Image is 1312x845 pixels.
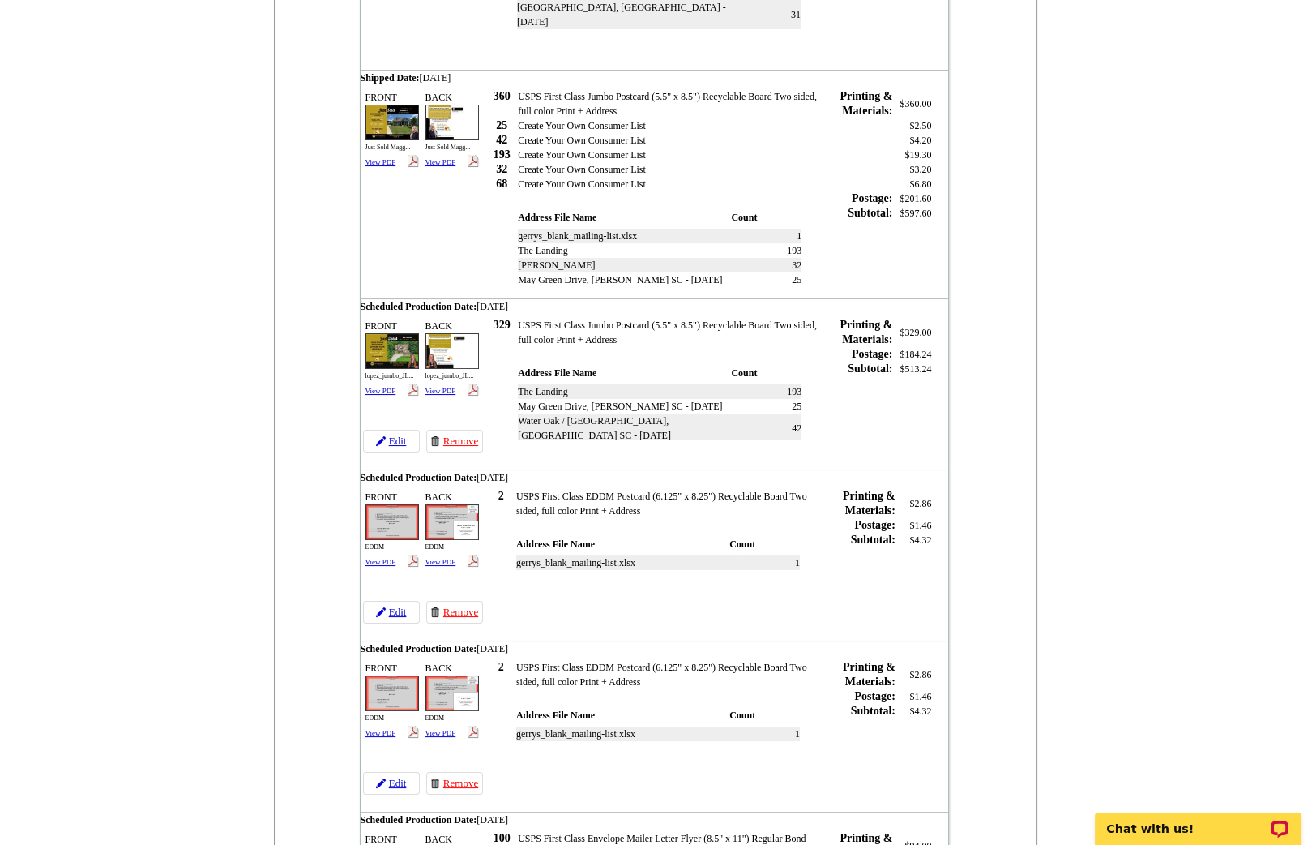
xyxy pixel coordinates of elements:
[518,399,741,414] td: May Green Drive, [PERSON_NAME] SC - [DATE]
[496,178,507,190] strong: 68
[407,555,419,567] img: pdf_logo.png
[518,414,741,443] td: Water Oak / [GEOGRAPHIC_DATA], [GEOGRAPHIC_DATA] SC - [DATE]
[423,88,481,172] div: BACK
[851,705,895,717] strong: Subtotal:
[892,318,931,347] td: $329.00
[518,177,822,191] td: Create Your Own Consumer List
[892,118,931,133] td: $2.50
[426,772,483,795] a: Remove
[425,543,445,551] span: EDDM
[852,348,893,360] strong: Postage:
[363,430,420,453] a: Edit
[518,384,741,399] td: The Landing
[467,555,479,567] img: pdf_logo.png
[361,301,477,312] span: Scheduled Production Date:
[425,676,479,711] img: small-thumb.jpg
[426,601,483,624] a: Remove
[731,210,801,225] th: Count
[425,144,471,151] span: Just Sold Magg...
[516,727,739,741] td: gerrys_blank_mailing-list.xlsx
[365,676,419,711] img: small-thumb.jpg
[741,243,801,258] td: 193
[365,558,396,566] a: View PDF
[892,362,931,440] td: $513.24
[363,487,421,572] div: FRONT
[467,155,479,167] img: pdf_logo.png
[516,537,729,551] th: Address File Name
[840,319,892,345] strong: Printing & Materials:
[361,643,477,654] span: Scheduled Production Date:
[892,191,931,206] td: $201.60
[892,177,931,191] td: $6.80
[425,714,445,722] span: EDDM
[516,555,739,570] td: gerrys_blank_mailing-list.xlsx
[425,504,479,540] img: small-thumb.jpg
[518,118,822,133] td: Create Your Own Consumer List
[365,144,411,151] span: Just Sold Magg...
[376,607,386,617] img: pencil-icon.gif
[840,90,892,117] strong: Printing & Materials:
[423,658,481,743] div: BACK
[731,366,801,380] th: Count
[365,105,419,140] img: small-thumb.jpg
[425,158,456,166] a: View PDF
[365,387,396,395] a: View PDF
[843,661,895,688] strong: Printing & Materials:
[848,362,892,375] strong: Subtotal:
[741,414,801,443] td: 42
[363,658,421,743] div: FRONT
[892,89,931,118] td: $360.00
[895,533,932,611] td: $4.32
[518,258,741,272] td: [PERSON_NAME]
[425,333,479,369] img: small-thumb.jpg
[741,399,801,414] td: 25
[407,155,419,167] img: pdf_logo.png
[518,162,822,177] td: Create Your Own Consumer List
[407,726,419,738] img: pdf_logo.png
[741,272,801,287] td: 25
[467,384,479,396] img: pdf_logo.png
[895,489,932,518] td: $2.86
[365,729,396,737] a: View PDF
[425,372,474,380] span: lopez_jumbo_JL...
[895,704,932,782] td: $4.32
[741,384,801,399] td: 193
[361,299,948,314] td: [DATE]
[729,708,800,723] th: Count
[425,105,479,140] img: small-thumb.jpg
[425,387,456,395] a: View PDF
[361,814,477,826] span: Scheduled Production Date:
[423,316,481,401] div: BACK
[430,779,440,788] img: trashcan-icon.gif
[365,543,385,551] span: EDDM
[363,316,421,401] div: FRONT
[430,607,440,617] img: trashcan-icon.gif
[518,89,822,118] td: USPS First Class Jumbo Postcard (5.5" x 8.5") Recyclable Board Two sided, full color Print + Address
[518,272,741,287] td: May Green Drive, [PERSON_NAME] SC - [DATE]
[848,207,892,219] strong: Subtotal:
[425,729,456,737] a: View PDF
[518,229,741,243] td: gerrys_blank_mailing-list.xlsx
[467,726,479,738] img: pdf_logo.png
[425,558,456,566] a: View PDF
[516,708,729,723] th: Address File Name
[494,148,511,161] strong: 193
[363,772,420,795] a: Edit
[739,555,800,570] td: 1
[741,229,801,243] td: 1
[895,689,932,704] td: $1.46
[518,318,822,347] td: USPS First Class Jumbo Postcard (5.5" x 8.5") Recyclable Board Two sided, full color Print + Address
[361,813,948,827] td: [DATE]
[361,71,948,85] td: [DATE]
[496,134,507,146] strong: 42
[361,72,420,84] span: Shipped Date:
[363,88,421,172] div: FRONT
[365,333,419,369] img: small-thumb.jpg
[729,537,800,551] th: Count
[854,690,895,702] strong: Postage:
[498,661,504,673] strong: 2
[892,133,931,148] td: $4.20
[496,163,507,175] strong: 32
